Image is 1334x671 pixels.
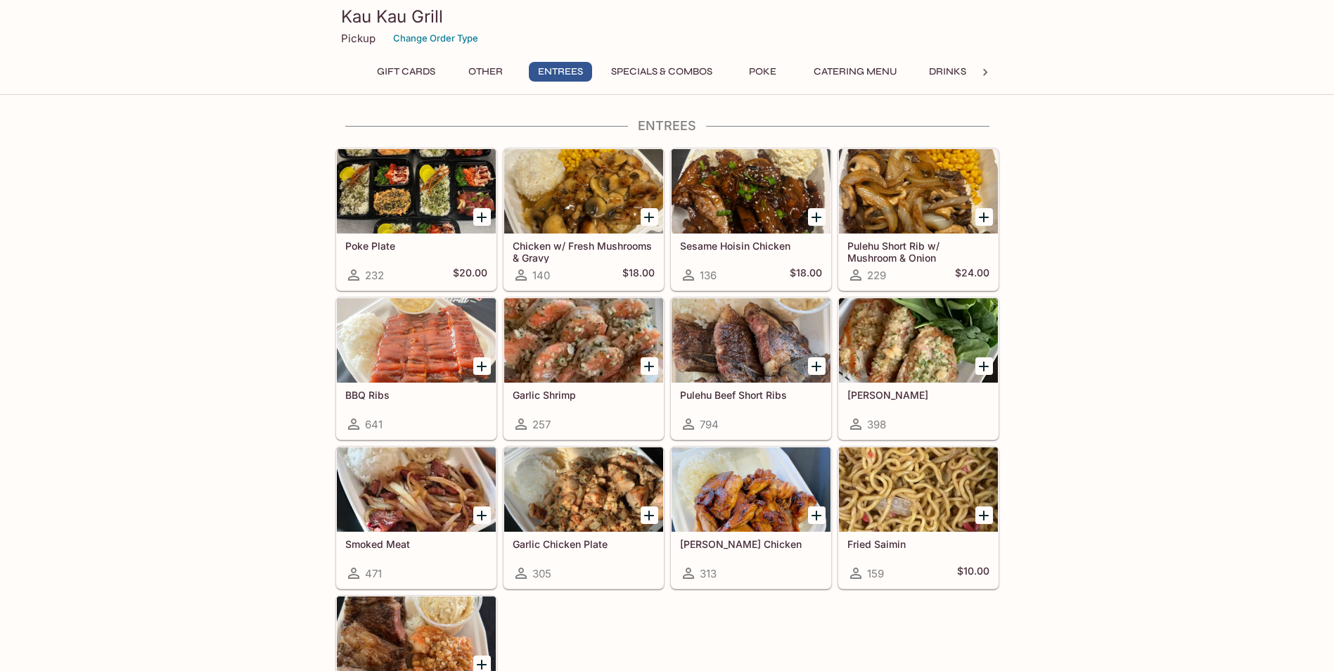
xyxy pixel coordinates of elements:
div: Teri Chicken [672,447,830,532]
h5: BBQ Ribs [345,389,487,401]
span: 471 [365,567,382,580]
a: [PERSON_NAME]398 [838,298,999,440]
div: Garlic Ahi [839,298,998,383]
h5: $20.00 [453,267,487,283]
button: Add Garlic Ahi [975,357,993,375]
h3: Kau Kau Grill [341,6,994,27]
span: 232 [365,269,384,282]
a: BBQ Ribs641 [336,298,496,440]
h5: $10.00 [957,565,989,582]
h5: [PERSON_NAME] [847,389,989,401]
div: Chicken w/ Fresh Mushrooms & Gravy [504,149,663,234]
h5: $24.00 [955,267,989,283]
a: Sesame Hoisin Chicken136$18.00 [671,148,831,290]
div: Pulehu Short Rib w/ Mushroom & Onion [839,149,998,234]
h5: Smoked Meat [345,538,487,550]
div: Poke Plate [337,149,496,234]
span: 641 [365,418,383,431]
h4: Entrees [335,118,999,134]
span: 305 [532,567,551,580]
button: Gift Cards [369,62,443,82]
button: Add Pulehu Short Rib w/ Mushroom & Onion [975,208,993,226]
button: Add Poke Plate [473,208,491,226]
span: 398 [867,418,886,431]
span: 313 [700,567,717,580]
span: 257 [532,418,551,431]
div: Fried Saimin [839,447,998,532]
h5: [PERSON_NAME] Chicken [680,538,822,550]
a: Pulehu Short Rib w/ Mushroom & Onion229$24.00 [838,148,999,290]
button: Other [454,62,518,82]
a: Smoked Meat471 [336,447,496,589]
button: Add Sesame Hoisin Chicken [808,208,826,226]
button: Add Chicken w/ Fresh Mushrooms & Gravy [641,208,658,226]
span: 159 [867,567,884,580]
button: Specials & Combos [603,62,720,82]
span: 229 [867,269,886,282]
a: Pulehu Beef Short Ribs794 [671,298,831,440]
button: Poke [731,62,795,82]
div: Garlic Chicken Plate [504,447,663,532]
a: [PERSON_NAME] Chicken313 [671,447,831,589]
a: Garlic Chicken Plate305 [504,447,664,589]
h5: $18.00 [622,267,655,283]
button: Add BBQ Ribs [473,357,491,375]
a: Fried Saimin159$10.00 [838,447,999,589]
button: Add Pulehu Beef Short Ribs [808,357,826,375]
span: 136 [700,269,717,282]
h5: Chicken w/ Fresh Mushrooms & Gravy [513,240,655,263]
button: Add Fried Saimin [975,506,993,524]
h5: Garlic Chicken Plate [513,538,655,550]
a: Chicken w/ Fresh Mushrooms & Gravy140$18.00 [504,148,664,290]
button: Add Smoked Meat [473,506,491,524]
button: Add Teri Chicken [808,506,826,524]
span: 794 [700,418,719,431]
h5: $18.00 [790,267,822,283]
h5: Poke Plate [345,240,487,252]
p: Pickup [341,32,376,45]
h5: Sesame Hoisin Chicken [680,240,822,252]
button: Add Garlic Shrimp [641,357,658,375]
h5: Pulehu Short Rib w/ Mushroom & Onion [847,240,989,263]
h5: Garlic Shrimp [513,389,655,401]
span: 140 [532,269,550,282]
a: Poke Plate232$20.00 [336,148,496,290]
a: Garlic Shrimp257 [504,298,664,440]
button: Entrees [529,62,592,82]
button: Change Order Type [387,27,485,49]
button: Catering Menu [806,62,905,82]
h5: Pulehu Beef Short Ribs [680,389,822,401]
div: Sesame Hoisin Chicken [672,149,830,234]
div: Garlic Shrimp [504,298,663,383]
div: Pulehu Beef Short Ribs [672,298,830,383]
div: BBQ Ribs [337,298,496,383]
button: Add Garlic Chicken Plate [641,506,658,524]
div: Smoked Meat [337,447,496,532]
button: Drinks [916,62,980,82]
h5: Fried Saimin [847,538,989,550]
